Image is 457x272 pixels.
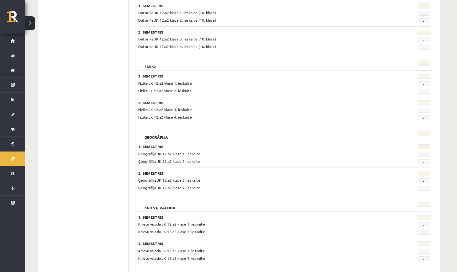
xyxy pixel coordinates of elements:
[138,88,192,93] span: Fizika JK 12.a2 klase 2. ieskaite
[418,18,430,23] span: -
[138,171,380,175] h3: 2. Semestris
[138,30,380,34] h3: 2. Semestris
[138,229,205,234] span: Krievu valoda JK 12.a2 klase 2. ieskaite
[418,108,430,113] span: -
[418,81,430,86] span: -
[418,159,430,164] span: -
[418,89,430,94] span: -
[138,115,192,120] span: Fizika JK 12.a2 klase 4. ieskaite
[138,131,174,137] h2: Ģeogrāfija
[418,152,430,157] span: -
[418,11,430,16] span: -
[418,256,430,261] span: -
[138,61,163,67] h2: Fizika
[138,221,205,227] span: Krievu valoda JK 12.a2 klase 1. ieskaite
[138,185,200,190] span: Ģeogrāfija JK 12.a2 klase 4. ieskaite
[138,202,182,208] h2: Krievu valoda
[138,248,205,253] span: Krievu valoda JK 12.a2 klase 3. ieskaite
[138,74,380,78] h3: 1. Semestris
[138,36,216,41] span: Datorika JK 12.a2 klase 3. ieskaite (10. klase)
[418,115,430,120] span: -
[138,100,380,105] h3: 2. Semestris
[418,178,430,183] span: -
[138,3,380,8] h3: 1. Semestris
[418,37,430,42] span: -
[138,178,200,183] span: Ģeogrāfija JK 12.a2 klase 3. ieskaite
[138,215,380,219] h3: 1. Semestris
[138,18,216,23] span: Datorika JK 12.a2 klase 2. ieskaite (10. klase)
[7,11,25,27] a: Rīgas 1. Tālmācības vidusskola
[138,144,380,149] h3: 1. Semestris
[418,230,430,235] span: -
[418,222,430,227] span: -
[138,159,200,164] span: Ģeogrāfija JK 12.a2 klase 2. ieskaite
[138,44,216,49] span: Datorika JK 12.a2 klase 4. ieskaite (10. klase)
[138,241,380,246] h3: 2. Semestris
[418,186,430,191] span: -
[138,256,205,261] span: Krievu valoda JK 12.a2 klase 4. ieskaite
[418,249,430,254] span: -
[138,81,192,86] span: Fizika JK 12.a2 klase 1. ieskaite
[418,45,430,50] span: -
[138,10,216,15] span: Datorika JK 12.a2 klase 1. ieskaite (10. klase)
[138,151,200,156] span: Ģeogrāfija JK 12.a2 klase 1. ieskaite
[138,107,192,112] span: Fizika JK 12.a2 klase 3. ieskaite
